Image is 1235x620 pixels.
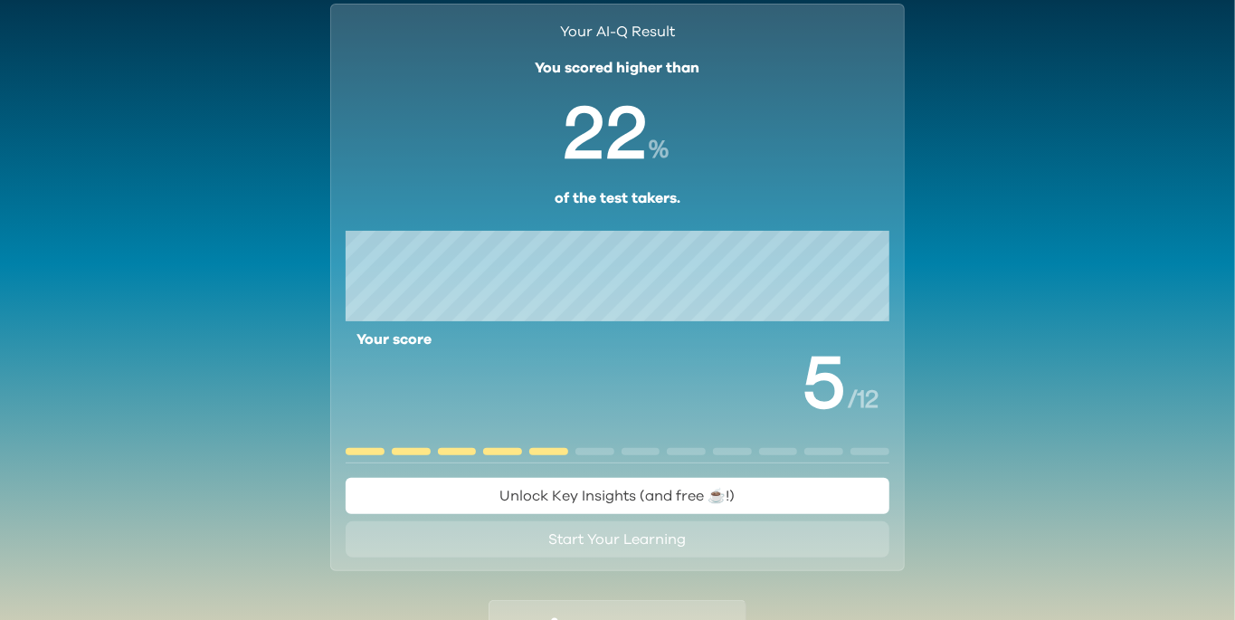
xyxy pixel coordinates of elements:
p: You scored higher than [536,57,700,79]
span: Your score [356,329,432,437]
span: Unlock Key Insights (and free ☕️!) [500,489,736,503]
button: Start Your Learning [346,521,889,558]
button: Unlock Key Insights (and free ☕️!) [346,478,889,514]
span: / 12 [848,385,879,413]
span: % [649,135,671,163]
p: of the test takers. [555,187,680,209]
span: Start Your Learning [549,532,687,547]
h2: Your AI-Q Result [560,21,675,57]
